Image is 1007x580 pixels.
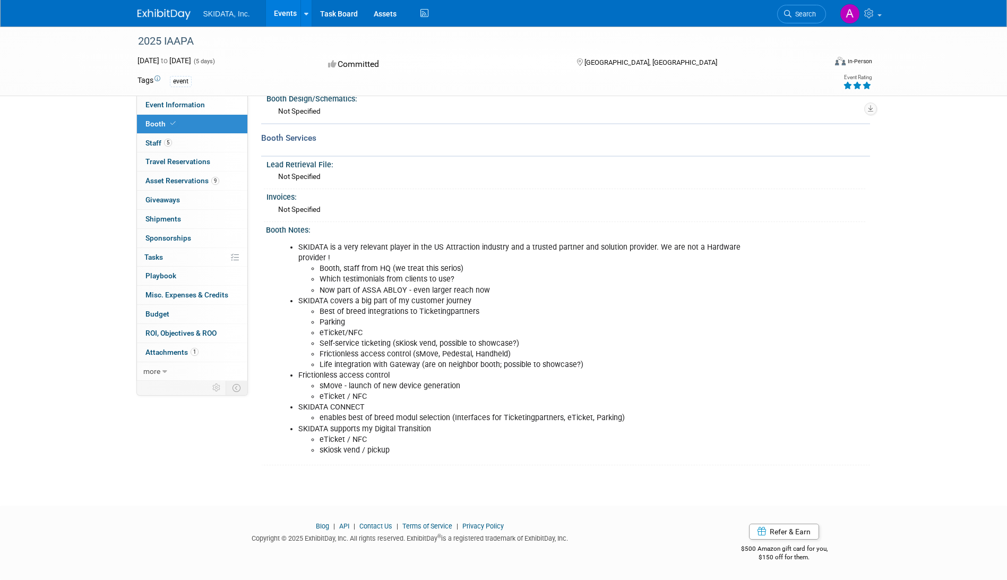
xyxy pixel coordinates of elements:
[320,434,746,445] li: eTicket / NFC
[749,524,819,540] a: Refer & Earn
[226,381,247,395] td: Toggle Event Tabs
[145,310,169,318] span: Budget
[137,75,160,87] td: Tags
[394,522,401,530] span: |
[331,522,338,530] span: |
[137,305,247,323] a: Budget
[402,522,452,530] a: Terms of Service
[298,402,746,423] li: SKIDATA CONNECT
[134,32,810,51] div: 2025 IAAPA
[847,57,872,65] div: In-Person
[145,271,176,280] span: Playbook
[298,370,746,402] li: Frictionless access control
[320,413,746,423] li: enables best of breed modul selection (Interfaces for Ticketingpartners, eTicket, Parking)
[137,324,247,343] a: ROI, Objectives & ROO
[137,191,247,209] a: Giveaways
[261,132,870,144] div: Booth Services
[137,115,247,133] a: Booth
[320,285,746,296] li: Now part of ASSA ABLOY - even larger reach now
[763,55,873,71] div: Event Format
[208,381,226,395] td: Personalize Event Tab Strip
[193,58,215,65] span: (5 days)
[145,215,181,223] span: Shipments
[145,348,199,356] span: Attachments
[145,291,228,299] span: Misc. Expenses & Credits
[145,120,178,128] span: Booth
[137,229,247,248] a: Sponsorships
[359,522,392,530] a: Contact Us
[699,553,870,562] div: $150 off for them.
[137,9,191,20] img: ExhibitDay
[320,391,746,402] li: eTicket / NFC
[137,286,247,304] a: Misc. Expenses & Credits
[266,222,870,235] div: Booth Notes:
[298,296,746,371] li: SKIDATA covers a big part of my customer journey
[211,177,219,185] span: 9
[316,522,329,530] a: Blog
[143,367,160,376] span: more
[454,522,461,530] span: |
[145,195,180,204] span: Giveaways
[145,100,205,109] span: Event Information
[777,5,826,23] a: Search
[320,338,746,349] li: Self-service ticketing (sKiosk vend, possible to showcase?)
[137,210,247,228] a: Shipments
[145,329,217,337] span: ROI, Objectives & ROO
[266,189,865,202] div: Invoices:
[137,152,247,171] a: Travel Reservations
[145,234,191,242] span: Sponsorships
[835,57,846,65] img: Format-Inperson.png
[266,91,865,104] div: Booth Design/Schematics:
[584,58,717,66] span: [GEOGRAPHIC_DATA], [GEOGRAPHIC_DATA]
[137,172,247,190] a: Asset Reservations9
[320,360,746,370] li: Life integration with Gateway (are on neighbor booth; possible to showcase?)
[170,76,192,87] div: event
[840,4,860,24] img: Andreas Kranabetter
[278,106,862,116] div: Not Specified
[351,522,358,530] span: |
[137,134,247,152] a: Staff5
[320,317,746,328] li: Parking
[137,56,191,65] span: [DATE] [DATE]
[137,362,247,381] a: more
[699,538,870,562] div: $500 Amazon gift card for you,
[320,274,746,285] li: Which testimonials from clients to use?
[266,157,865,170] div: Lead Retrieval File:
[298,424,746,456] li: SKIDATA supports my Digital Transition
[145,157,210,166] span: Travel Reservations
[320,349,746,360] li: Frictionless access control (sMove, Pedestal, Handheld)
[137,343,247,362] a: Attachments1
[203,10,250,18] span: SKIDATA, Inc.
[843,75,872,80] div: Event Rating
[137,96,247,114] a: Event Information
[320,328,746,338] li: eTicket/NFC
[462,522,504,530] a: Privacy Policy
[320,381,746,391] li: sMove - launch of new device generation
[339,522,349,530] a: API
[137,267,247,285] a: Playbook
[278,204,862,215] div: Not Specified
[278,172,862,182] div: Not Specified
[325,55,560,74] div: Committed
[137,531,683,543] div: Copyright © 2025 ExhibitDay, Inc. All rights reserved. ExhibitDay is a registered trademark of Ex...
[164,139,172,147] span: 5
[145,139,172,147] span: Staff
[320,306,746,317] li: Best of breed integrations to Ticketingpartners
[159,56,169,65] span: to
[144,253,163,261] span: Tasks
[437,533,441,539] sup: ®
[191,348,199,356] span: 1
[170,121,176,126] i: Booth reservation complete
[145,176,219,185] span: Asset Reservations
[320,263,746,274] li: Booth, staff from HQ (we treat this serios)
[137,248,247,267] a: Tasks
[791,10,816,18] span: Search
[320,445,746,456] li: sKiosk vend / pickup
[298,242,746,295] li: SKIDATA is a very relevant player in the US Attraction industry and a trusted partner and solutio...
